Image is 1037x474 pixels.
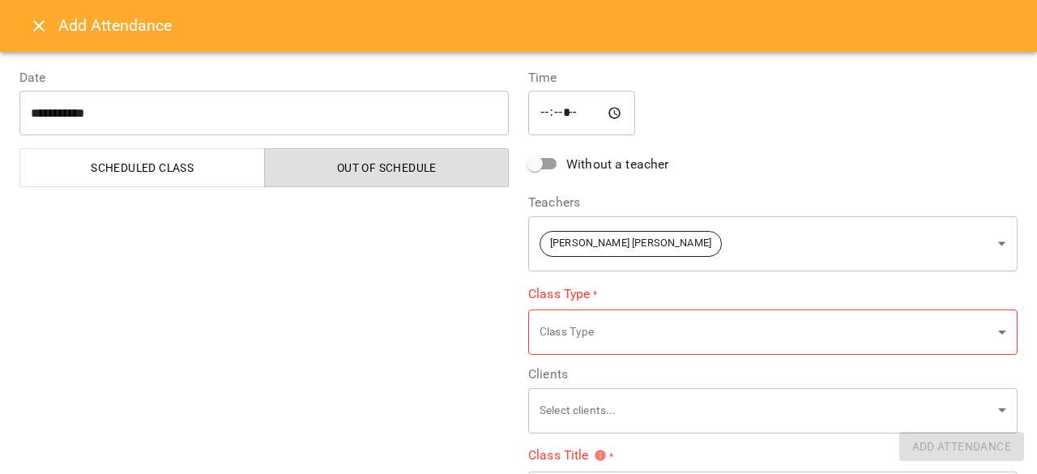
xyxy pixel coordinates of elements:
button: Scheduled class [19,148,265,187]
p: Class Type [540,324,992,340]
div: [PERSON_NAME] [PERSON_NAME] [528,216,1018,271]
span: Without a teacher [566,155,669,174]
div: Class Type [528,310,1018,356]
span: Scheduled class [30,158,255,177]
svg: Please specify class title or select clients [594,449,607,462]
span: Out of Schedule [275,158,500,177]
div: Select clients... [528,387,1018,433]
label: Clients [528,368,1018,381]
label: Teachers [528,196,1018,209]
h6: Add Attendance [58,13,1018,38]
span: [PERSON_NAME] [PERSON_NAME] [540,236,721,251]
button: Close [19,6,58,45]
p: Select clients... [540,403,992,419]
span: Class Title [528,449,607,462]
label: Class Type [528,284,1018,303]
label: Time [528,71,1018,84]
button: Out of Schedule [264,148,510,187]
label: Date [19,71,509,84]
